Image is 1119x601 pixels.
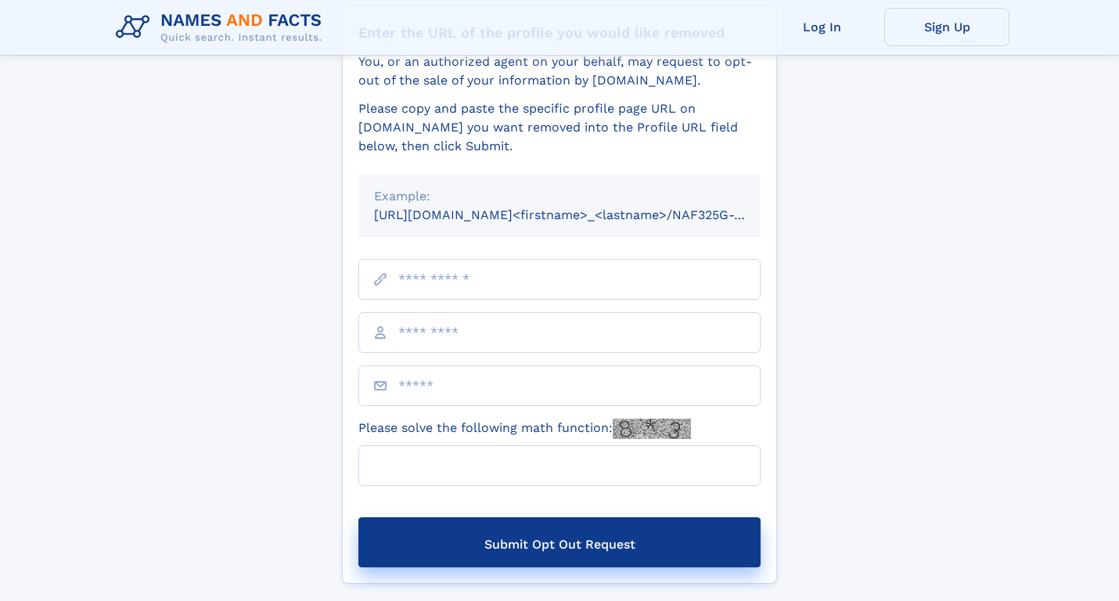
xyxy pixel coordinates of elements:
[374,207,790,222] small: [URL][DOMAIN_NAME]<firstname>_<lastname>/NAF325G-xxxxxxxx
[759,8,884,46] a: Log In
[358,419,691,439] label: Please solve the following math function:
[358,52,761,90] div: You, or an authorized agent on your behalf, may request to opt-out of the sale of your informatio...
[374,187,745,206] div: Example:
[358,99,761,156] div: Please copy and paste the specific profile page URL on [DOMAIN_NAME] you want removed into the Pr...
[358,517,761,567] button: Submit Opt Out Request
[110,6,335,49] img: Logo Names and Facts
[884,8,1009,46] a: Sign Up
